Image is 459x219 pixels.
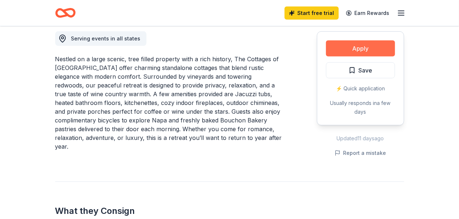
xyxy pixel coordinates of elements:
div: Updated 11 days ago [317,134,404,143]
div: Nestled on a large scenic, tree filled property with a rich history, The Cottages of [GEOGRAPHIC_... [55,55,282,151]
a: Earn Rewards [342,7,394,20]
div: ⚡️ Quick application [326,84,395,93]
h2: What they Consign [55,205,404,217]
button: Save [326,62,395,78]
a: Start free trial [285,7,339,20]
span: Serving events in all states [71,35,141,42]
button: Apply [326,40,395,56]
div: Usually responds in a few days [326,99,395,116]
button: Report a mistake [335,149,386,157]
span: Save [359,66,373,75]
a: Home [55,4,76,21]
